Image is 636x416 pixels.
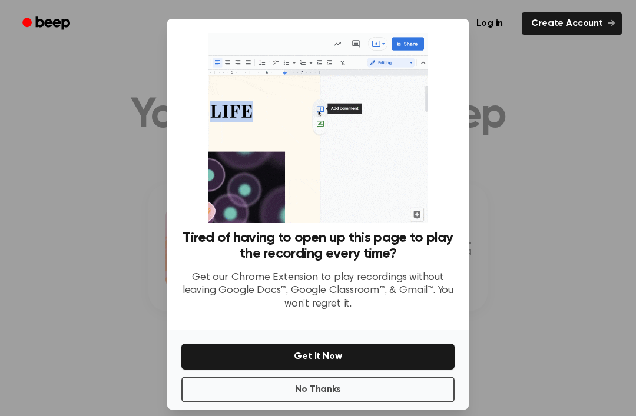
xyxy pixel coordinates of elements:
button: No Thanks [181,377,455,402]
img: Beep extension in action [208,33,427,223]
a: Log in [465,10,515,37]
a: Beep [14,12,81,35]
p: Get our Chrome Extension to play recordings without leaving Google Docs™, Google Classroom™, & Gm... [181,271,455,311]
a: Create Account [522,12,622,35]
button: Get It Now [181,344,455,370]
h3: Tired of having to open up this page to play the recording every time? [181,230,455,262]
